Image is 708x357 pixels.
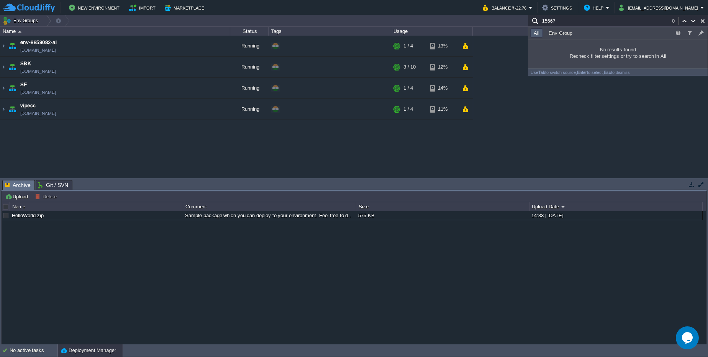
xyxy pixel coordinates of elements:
div: Use to switch source, to select, to dismiss [528,68,708,76]
button: Delete [35,193,59,200]
div: Name [10,202,183,211]
div: Size [357,202,529,211]
button: [EMAIL_ADDRESS][DOMAIN_NAME] [619,3,700,12]
div: 1 / 4 [403,78,413,98]
a: HelloWorld.zip [12,213,44,218]
img: AMDAwAAAACH5BAEAAAAALAAAAAABAAEAAAICRAEAOw== [7,57,18,77]
b: Esc [604,70,611,75]
div: 12% [430,57,455,77]
a: [DOMAIN_NAME] [20,110,56,117]
div: Usage [392,27,472,36]
div: Running [230,57,269,77]
a: [DOMAIN_NAME] [20,67,56,75]
div: Sample package which you can deploy to your environment. Feel free to delete and upload a package... [183,211,356,220]
a: env-8859082-ai [20,39,57,46]
b: Enter [577,70,587,75]
div: 1 / 4 [403,99,413,120]
img: AMDAwAAAACH5BAEAAAAALAAAAAABAAEAAAICRAEAOw== [7,36,18,56]
button: Env Groups [3,15,41,26]
div: Comment [184,202,356,211]
span: Git / SVN [38,180,68,190]
img: AMDAwAAAACH5BAEAAAAALAAAAAABAAEAAAICRAEAOw== [18,31,21,33]
div: Upload Date [530,202,702,211]
div: 0 [672,17,678,25]
img: AMDAwAAAACH5BAEAAAAALAAAAAABAAEAAAICRAEAOw== [7,78,18,98]
img: AMDAwAAAACH5BAEAAAAALAAAAAABAAEAAAICRAEAOw== [0,99,7,120]
a: SBK [20,60,31,67]
img: AMDAwAAAACH5BAEAAAAALAAAAAABAAEAAAICRAEAOw== [0,57,7,77]
iframe: chat widget [676,326,700,349]
b: Tab [538,70,545,75]
div: Status [231,27,268,36]
button: Marketplace [165,3,206,12]
div: 14:33 | [DATE] [529,211,702,220]
button: Env Group [546,29,575,36]
img: AMDAwAAAACH5BAEAAAAALAAAAAABAAEAAAICRAEAOw== [0,36,7,56]
div: 14% [430,78,455,98]
button: All [531,29,542,36]
button: Help [584,3,606,12]
img: AMDAwAAAACH5BAEAAAAALAAAAAABAAEAAAICRAEAOw== [0,78,7,98]
a: [DOMAIN_NAME] [20,46,56,54]
div: Running [230,36,269,56]
button: Balance ₹-22.76 [483,3,529,12]
a: [DOMAIN_NAME] [20,88,56,96]
div: Running [230,99,269,120]
div: Tags [269,27,391,36]
button: Deployment Manager [61,347,116,354]
img: AMDAwAAAACH5BAEAAAAALAAAAAABAAEAAAICRAEAOw== [7,99,18,120]
div: Name [1,27,230,36]
div: Running [230,78,269,98]
div: 11% [430,99,455,120]
button: Upload [5,193,30,200]
button: New Environment [69,3,122,12]
div: 1 / 4 [403,36,413,56]
button: Settings [542,3,574,12]
span: Archive [5,180,31,190]
img: CloudJiffy [3,3,55,13]
div: No active tasks [10,344,57,357]
button: Import [129,3,158,12]
div: 13% [430,36,455,56]
div: No results found Recheck filter settings or try to search in All [528,39,708,66]
div: 3 / 10 [403,57,416,77]
a: vipecc [20,102,36,110]
div: 575 KB [356,211,529,220]
a: SF [20,81,27,88]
